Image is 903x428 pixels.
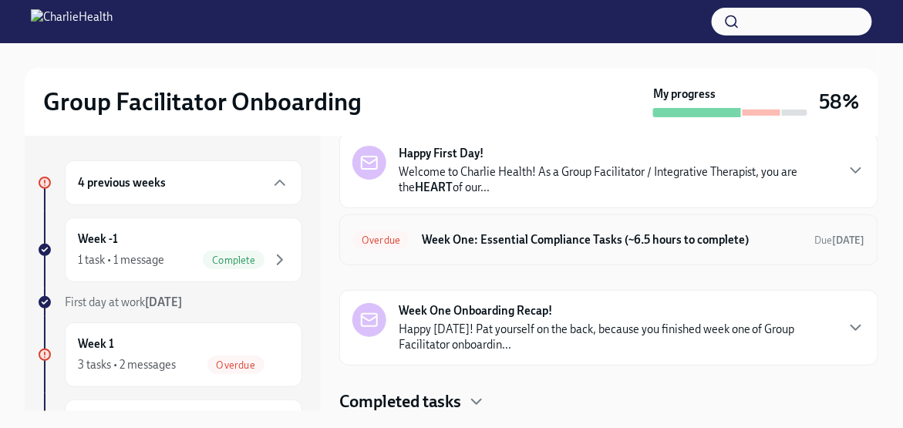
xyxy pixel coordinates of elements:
h4: Completed tasks [339,390,461,413]
h6: 4 previous weeks [78,174,166,191]
div: Completed tasks [339,390,878,413]
p: Happy [DATE]! Pat yourself on the back, because you finished week one of Group Facilitator onboar... [399,322,834,352]
h6: Week -1 [78,231,118,248]
h6: Week 1 [78,335,114,352]
a: First day at work[DATE] [37,295,302,310]
span: Due [815,234,865,246]
h3: 58% [820,88,860,116]
strong: HEART [415,180,453,194]
img: CharlieHealth [31,9,113,34]
h2: Group Facilitator Onboarding [43,86,362,117]
span: Complete [203,254,264,266]
span: Overdue [352,234,409,246]
div: 1 task • 1 message [78,252,164,268]
div: 3 tasks • 2 messages [78,357,176,372]
span: Overdue [207,359,264,371]
span: September 16th, 2025 09:00 [815,233,865,248]
a: OverdueWeek One: Essential Compliance Tasks (~6.5 hours to complete)Due[DATE] [352,227,865,252]
strong: [DATE] [833,234,865,246]
a: Week -11 task • 1 messageComplete [37,217,302,282]
a: Week 13 tasks • 2 messagesOverdue [37,322,302,387]
strong: Happy First Day! [399,146,484,161]
div: 4 previous weeks [65,160,302,205]
strong: Week One Onboarding Recap! [399,303,552,318]
span: First day at work [65,295,182,309]
strong: [DATE] [145,295,182,309]
p: Welcome to Charlie Health! As a Group Facilitator / Integrative Therapist, you are the of our... [399,164,834,195]
strong: My progress [653,86,716,102]
h6: Week One: Essential Compliance Tasks (~6.5 hours to complete) [422,231,803,248]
